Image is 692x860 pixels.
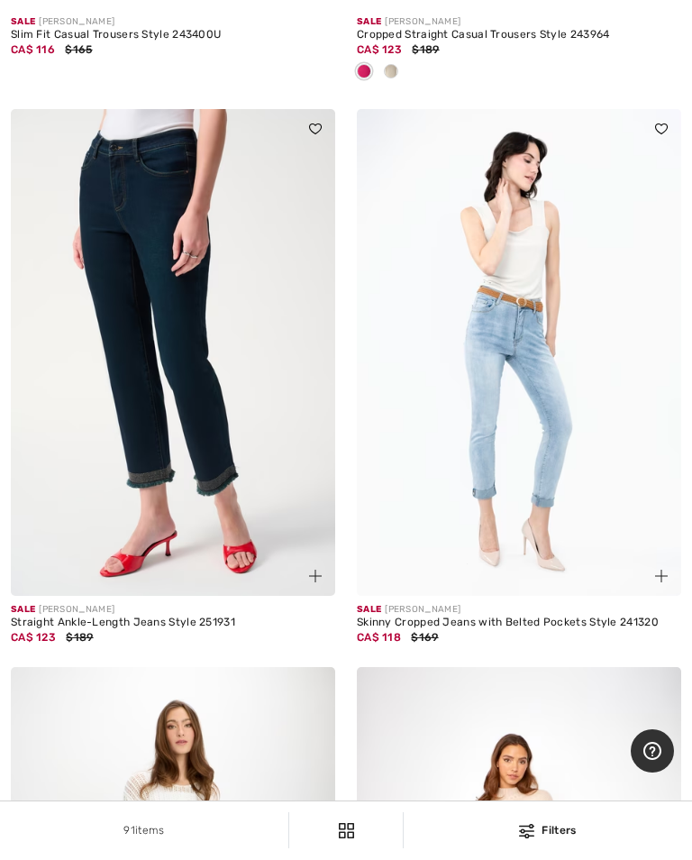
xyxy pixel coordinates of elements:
span: Sale [11,604,35,615]
iframe: Opens a widget where you can find more information [631,729,674,774]
span: $165 [65,43,92,56]
span: CA$ 123 [11,631,56,644]
img: plus_v2.svg [309,570,322,582]
span: 91 [123,824,135,837]
img: Straight Ankle-Length Jeans Style 251931. Indigo [11,109,335,596]
div: [PERSON_NAME] [357,15,681,29]
div: Straight Ankle-Length Jeans Style 251931 [11,617,335,629]
img: heart_black_full.svg [655,124,668,134]
span: CA$ 116 [11,43,55,56]
div: [PERSON_NAME] [11,15,335,29]
span: Sale [357,604,381,615]
img: plus_v2.svg [655,570,668,582]
div: Cropped Straight Casual Trousers Style 243964 [357,29,681,41]
img: Filters [519,824,534,838]
img: heart_black_full.svg [309,124,322,134]
img: Filters [339,823,354,838]
span: CA$ 118 [357,631,401,644]
div: Filters [414,822,681,838]
span: Sale [357,16,381,27]
div: [PERSON_NAME] [357,603,681,617]
div: Moonstone [378,58,405,87]
div: [PERSON_NAME] [11,603,335,617]
div: Geranium [351,58,378,87]
span: $169 [411,631,438,644]
span: Sale [11,16,35,27]
img: Skinny Cropped Jeans with Belted Pockets Style 241320. Blue [357,109,681,596]
div: Skinny Cropped Jeans with Belted Pockets Style 241320 [357,617,681,629]
div: Slim Fit Casual Trousers Style 243400U [11,29,335,41]
span: $189 [66,631,93,644]
span: $189 [412,43,439,56]
span: CA$ 123 [357,43,402,56]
